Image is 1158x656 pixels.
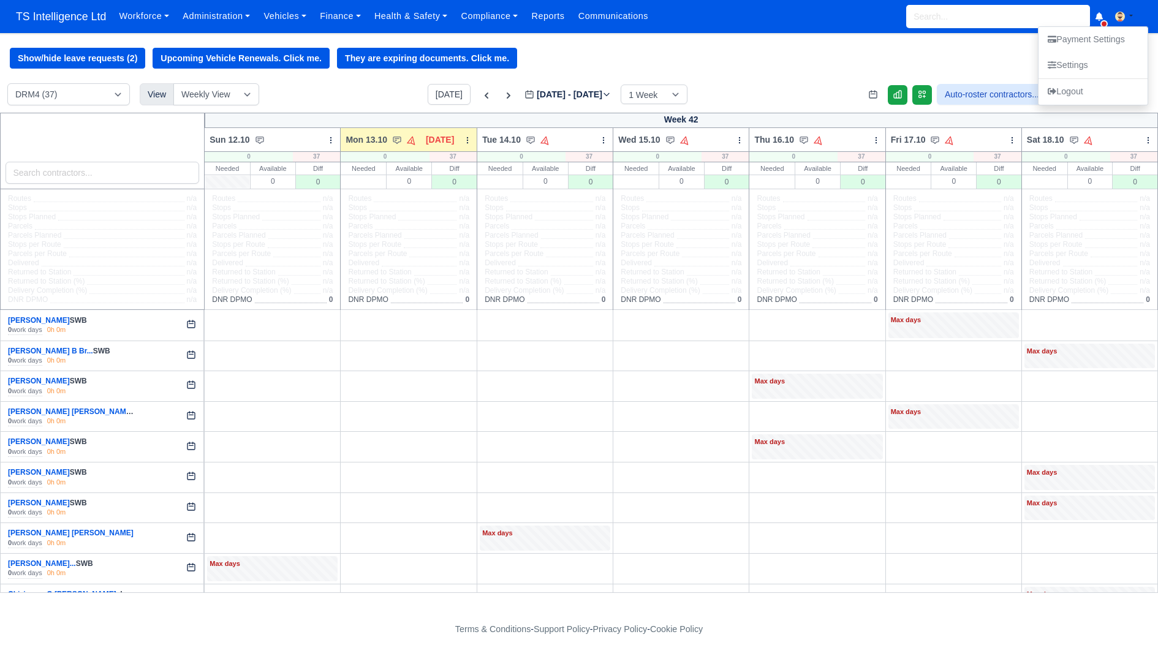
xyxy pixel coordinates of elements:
[841,175,885,189] div: 0
[8,529,134,537] a: [PERSON_NAME] [PERSON_NAME]
[891,134,926,146] span: Fri 17.10
[572,4,656,28] a: Communications
[1029,295,1069,304] span: DNR DPMO
[757,231,810,240] span: Parcels Planned
[732,277,742,285] span: n/a
[757,240,810,249] span: Stops per Route
[732,194,742,203] span: n/a
[757,286,836,295] span: Delivery Completion (%)
[205,152,293,162] div: 0
[524,88,611,102] label: [DATE] - [DATE]
[212,258,243,268] span: Delivered
[348,240,401,249] span: Stops per Route
[757,249,816,258] span: Parcels per Route
[738,295,742,304] span: 0
[757,277,833,286] span: Returned to Station (%)
[757,258,788,268] span: Delivered
[459,286,469,295] span: n/a
[8,194,31,203] span: Routes
[757,194,780,203] span: Routes
[187,286,197,295] span: n/a
[1029,249,1088,258] span: Parcels per Route
[432,162,477,175] div: Diff
[47,386,66,396] div: 0h 0m
[757,268,820,277] span: Returned to Station
[485,194,508,203] span: Routes
[455,624,531,634] a: Terms & Conditions
[596,249,606,258] span: n/a
[618,134,660,146] span: Wed 15.10
[323,203,333,212] span: n/a
[1113,175,1157,189] div: 0
[1004,203,1014,212] span: n/a
[868,231,878,239] span: n/a
[1068,162,1113,175] div: Available
[430,152,477,162] div: 37
[596,277,606,285] span: n/a
[974,152,1021,162] div: 37
[459,258,469,267] span: n/a
[477,162,523,175] div: Needed
[8,286,87,295] span: Delivery Completion (%)
[187,240,197,249] span: n/a
[621,277,697,286] span: Returned to Station (%)
[1004,213,1014,221] span: n/a
[868,249,878,258] span: n/a
[485,249,543,258] span: Parcels per Route
[659,162,704,175] div: Available
[534,624,590,634] a: Support Policy
[6,162,200,184] input: Search contractors...
[323,268,333,276] span: n/a
[153,48,330,69] a: Upcoming Vehicle Renewals. Click me.
[329,295,333,304] span: 0
[8,315,135,326] div: SWB
[8,231,61,240] span: Parcels Planned
[868,194,878,203] span: n/a
[1029,268,1092,277] span: Returned to Station
[621,295,660,304] span: DNR DPMO
[868,213,878,221] span: n/a
[1004,231,1014,239] span: n/a
[1029,231,1083,240] span: Parcels Planned
[1029,222,1054,231] span: Parcels
[8,316,70,325] a: [PERSON_NAME]
[10,4,112,29] span: TS Intelligence Ltd
[323,258,333,267] span: n/a
[482,134,521,146] span: Tue 14.10
[212,249,271,258] span: Parcels per Route
[1022,162,1067,175] div: Needed
[8,268,71,277] span: Returned to Station
[1140,213,1150,221] span: n/a
[1068,175,1113,187] div: 0
[593,624,648,634] a: Privacy Policy
[348,258,379,268] span: Delivered
[341,152,429,162] div: 0
[868,240,878,249] span: n/a
[187,194,197,203] span: n/a
[893,231,947,240] span: Parcels Planned
[187,203,197,212] span: n/a
[1004,240,1014,249] span: n/a
[1029,277,1106,286] span: Returned to Station (%)
[1097,597,1158,656] iframe: Chat Widget
[485,268,548,277] span: Returned to Station
[705,175,749,189] div: 0
[1140,231,1150,239] span: n/a
[212,240,265,249] span: Stops per Route
[205,162,250,175] div: Needed
[459,231,469,239] span: n/a
[596,194,606,203] span: n/a
[459,240,469,249] span: n/a
[8,559,76,568] a: [PERSON_NAME]...
[8,407,134,416] a: [PERSON_NAME] [PERSON_NAME]
[868,277,878,285] span: n/a
[8,277,85,286] span: Returned to Station (%)
[1029,194,1053,203] span: Routes
[187,268,197,276] span: n/a
[891,315,1016,326] div: Max days
[8,326,12,333] strong: 0
[621,249,679,258] span: Parcels per Route
[348,213,396,222] span: Stops Planned
[621,258,652,268] span: Delivered
[368,4,455,28] a: Health & Safety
